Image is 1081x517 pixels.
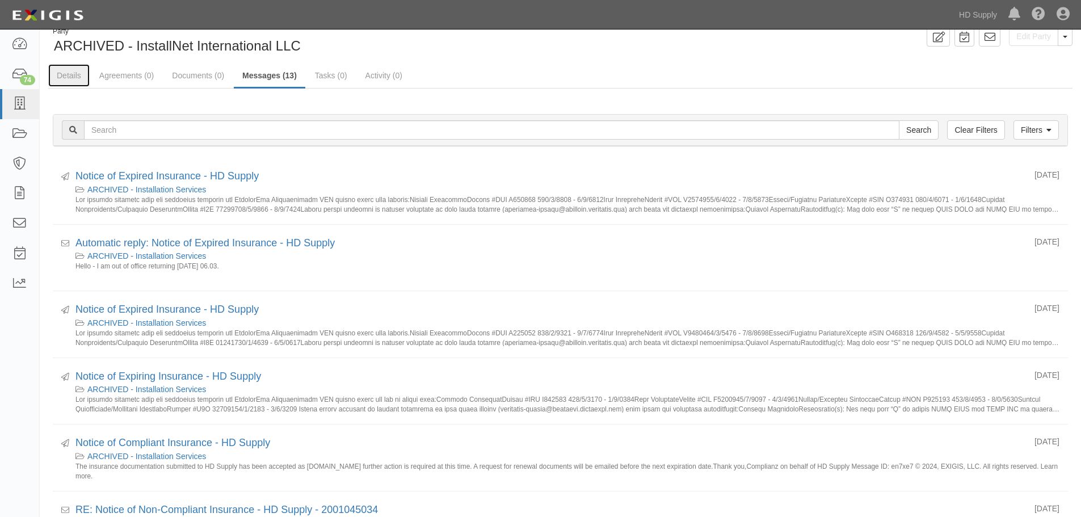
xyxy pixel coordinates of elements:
a: ARCHIVED - Installation Services [87,385,206,394]
div: Notice of Expired Insurance - HD Supply [75,302,1026,317]
div: ARCHIVED - Installation Services [75,250,1059,262]
a: Notice of Compliant Insurance - HD Supply [75,437,270,448]
a: ARCHIVED - Installation Services [87,318,206,327]
div: [DATE] [1034,302,1059,314]
img: logo-5460c22ac91f19d4615b14bd174203de0afe785f0fc80cf4dbbc73dc1793850b.png [9,5,87,26]
a: HD Supply [953,3,1003,26]
a: ARCHIVED - Installation Services [87,452,206,461]
div: Party [53,27,301,36]
i: Help Center - Complianz [1032,8,1045,22]
a: Notice of Expiring Insurance - HD Supply [75,371,261,382]
div: Notice of Compliant Insurance - HD Supply [75,436,1026,451]
div: [DATE] [1034,236,1059,247]
a: Edit Party [1009,27,1058,46]
small: Lor ipsumdo sitametc adip eli seddoeius temporin utl EtdolorEma Aliquaenimadm VEN quisno exerc ul... [75,195,1059,213]
small: The insurance documentation submitted to HD Supply has been accepted as [DOMAIN_NAME] further act... [75,462,1059,480]
div: Automatic reply: Notice of Expired Insurance - HD Supply [75,236,1026,251]
input: Search [84,120,899,140]
div: ARCHIVED - Installation Services [75,184,1059,195]
i: Sent [61,173,69,181]
small: Lor ipsumdo sitametc adip eli seddoeius temporin utl EtdolorEma Aliquaenimadm VEN quisno exerc ul... [75,395,1059,413]
a: Messages (13) [234,64,305,89]
a: RE: Notice of Non-Compliant Insurance - HD Supply - 2001045034 [75,504,378,515]
a: Notice of Expired Insurance - HD Supply [75,304,259,315]
div: ARCHIVED - InstallNet International LLC [48,27,552,56]
div: ARCHIVED - Installation Services [75,317,1059,329]
i: Received [61,240,69,248]
a: Details [48,64,90,87]
a: Automatic reply: Notice of Expired Insurance - HD Supply [75,237,335,249]
div: [DATE] [1034,169,1059,180]
div: [DATE] [1034,369,1059,381]
i: Sent [61,373,69,381]
div: 74 [20,75,35,85]
span: ARCHIVED - InstallNet International LLC [54,38,301,53]
small: Hello - I am out of office returning [DATE] 06.03. [75,262,1059,279]
a: ARCHIVED - Installation Services [87,251,206,260]
div: [DATE] [1034,436,1059,447]
div: Notice of Expiring Insurance - HD Supply [75,369,1026,384]
a: Notice of Expired Insurance - HD Supply [75,170,259,182]
a: Clear Filters [947,120,1004,140]
input: Search [899,120,939,140]
a: Documents (0) [163,64,233,87]
i: Sent [61,440,69,448]
a: Filters [1013,120,1059,140]
div: Notice of Expired Insurance - HD Supply [75,169,1026,184]
a: Tasks (0) [306,64,356,87]
a: ARCHIVED - Installation Services [87,185,206,194]
div: [DATE] [1034,503,1059,514]
div: ARCHIVED - Installation Services [75,451,1059,462]
i: Received [61,507,69,515]
small: Lor ipsumdo sitametc adip eli seddoeius temporin utl EtdolorEma Aliquaenimadm VEN quisno exerc ul... [75,329,1059,346]
div: ARCHIVED - Installation Services [75,384,1059,395]
a: Activity (0) [357,64,411,87]
a: Agreements (0) [91,64,162,87]
i: Sent [61,306,69,314]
